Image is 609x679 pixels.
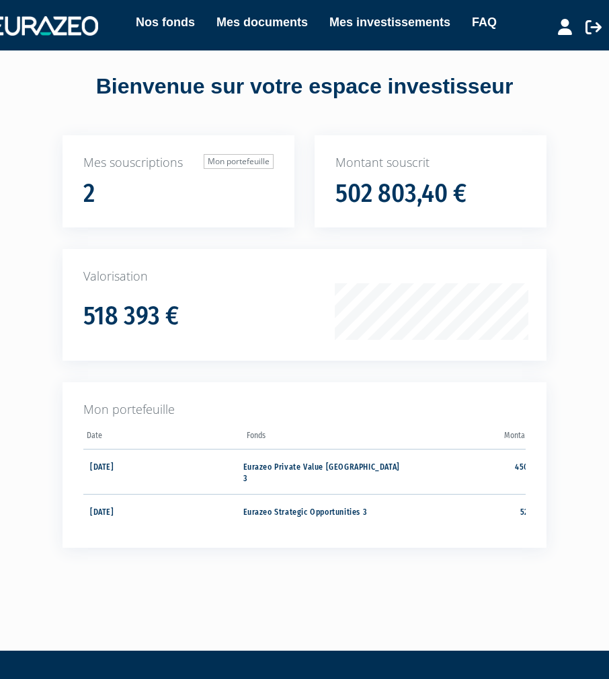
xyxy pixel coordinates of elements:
[403,449,563,494] td: 450 803,40 €
[83,401,526,419] p: Mon portefeuille
[403,427,563,450] th: Montant souscrit
[335,154,526,172] p: Montant souscrit
[83,449,243,494] td: [DATE]
[83,302,179,330] h1: 518 393 €
[243,427,403,450] th: Fonds
[243,494,403,528] td: Eurazeo Strategic Opportunities 3
[216,13,308,32] a: Mes documents
[472,13,497,32] a: FAQ
[10,71,599,102] div: Bienvenue sur votre espace investisseur
[335,180,466,208] h1: 502 803,40 €
[403,494,563,528] td: 52 000,00 €
[204,154,274,169] a: Mon portefeuille
[136,13,195,32] a: Nos fonds
[83,180,95,208] h1: 2
[243,449,403,494] td: Eurazeo Private Value [GEOGRAPHIC_DATA] 3
[83,494,243,528] td: [DATE]
[83,154,274,172] p: Mes souscriptions
[83,268,526,285] p: Valorisation
[83,427,243,450] th: Date
[329,13,450,32] a: Mes investissements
